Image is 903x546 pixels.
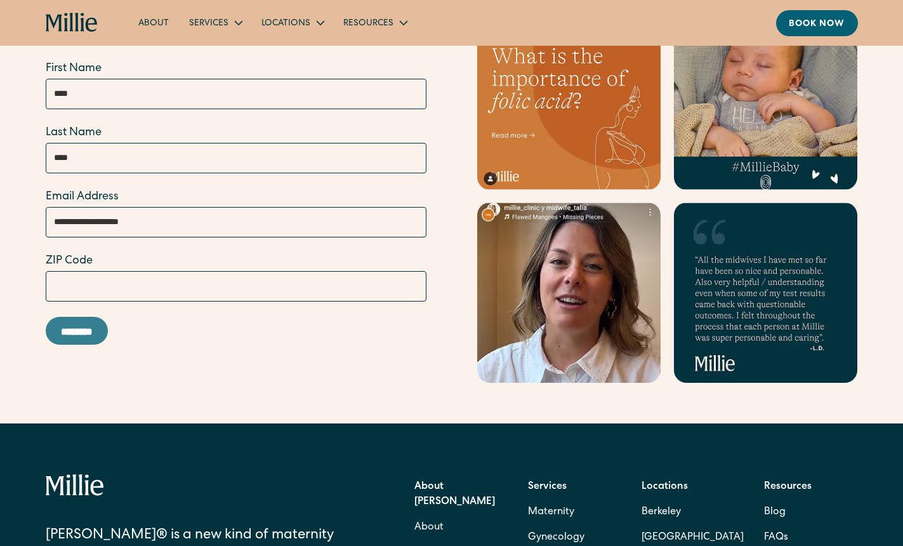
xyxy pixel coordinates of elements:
[528,482,567,492] strong: Services
[46,60,426,77] label: First Name
[642,500,744,525] a: Berkeley
[414,482,495,507] strong: About [PERSON_NAME]
[46,13,98,33] a: home
[128,12,179,33] a: About
[528,500,574,525] a: Maternity
[776,10,858,36] a: Book now
[764,482,812,492] strong: Resources
[46,189,426,206] label: Email Address
[333,12,416,33] div: Resources
[179,12,251,33] div: Services
[261,17,310,30] div: Locations
[343,17,393,30] div: Resources
[642,482,688,492] strong: Locations
[764,500,786,525] a: Blog
[251,12,333,33] div: Locations
[414,515,444,540] a: About
[46,253,426,270] label: ZIP Code
[189,17,228,30] div: Services
[46,124,426,142] label: Last Name
[789,18,845,31] div: Book now
[46,60,426,345] form: Email Form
